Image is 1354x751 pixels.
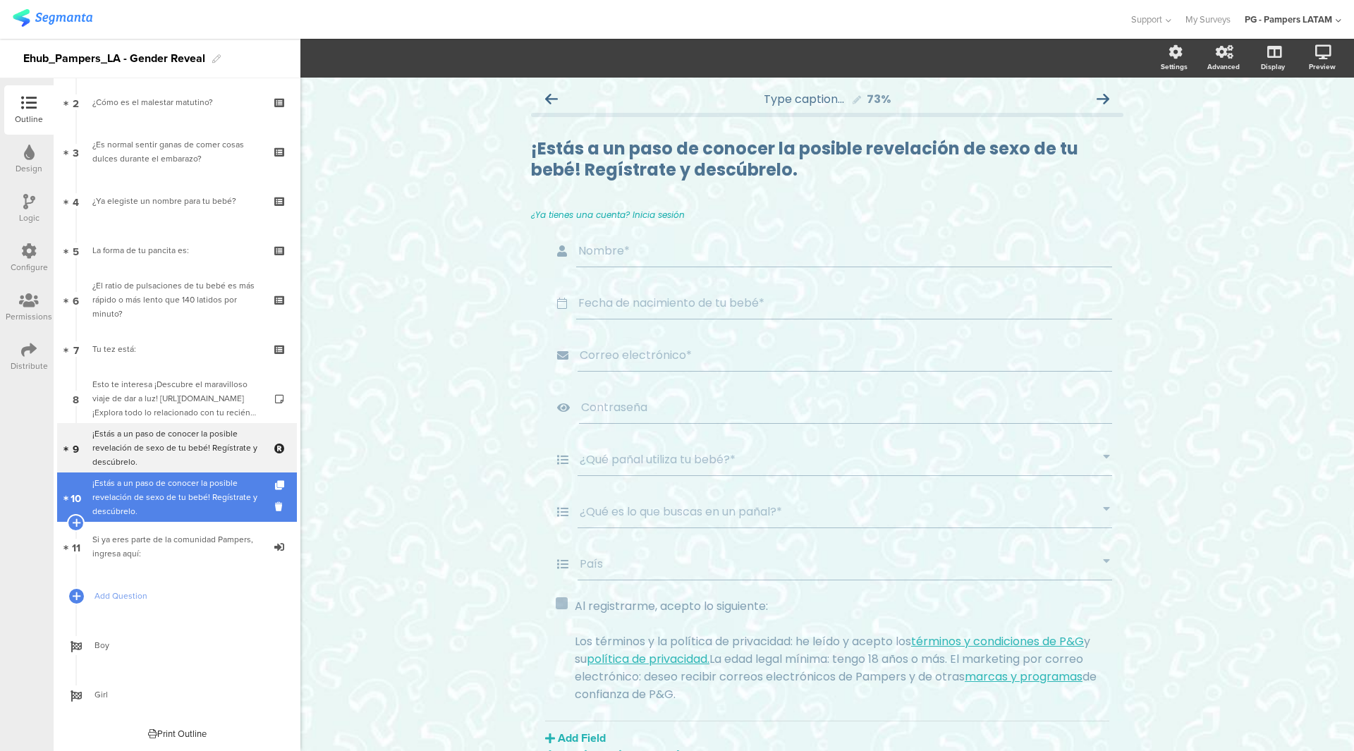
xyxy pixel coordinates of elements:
[57,522,297,571] a: 11 Si ya eres parte de la comunidad Pampers, ingresa aquí:
[73,193,79,209] span: 4
[1131,13,1162,26] span: Support
[94,688,275,702] span: Girl
[531,209,1123,221] div: ¿Ya tienes una cuenta? Inicia sesión
[275,500,287,513] i: Delete
[92,342,261,356] div: Tu tez está:
[965,668,1082,685] a: marcas y programas
[57,78,297,127] a: 2 ¿Cómo es el malestar matutino?
[57,176,297,226] a: 4 ¿Ya elegiste un nombre para tu bebé ?
[581,398,1110,416] span: Contraseña
[11,261,48,274] div: Configure
[71,489,81,505] span: 10
[580,451,1103,468] input: Type field title...
[531,137,1078,181] strong: ¡Estás a un paso de conocer la posible revelación de sexo de tu bebé! Regístrate y descúbrelo.
[1245,13,1332,26] div: PG - Pampers LATAM
[19,212,39,224] div: Logic
[545,730,606,746] button: Add Field
[6,310,52,323] div: Permissions
[575,633,1102,703] p: Los términos y la política de privacidad: he leído y acepto los y su La edad legal mínima: tengo ...
[580,503,1103,520] input: Type field title...
[92,194,261,208] div: ¿Ya elegiste un nombre para tu bebé ?
[92,138,261,166] div: ¿Es normal sentir ganas de comer cosas dulces durante el embarazo?
[13,9,92,27] img: segmanta logo
[73,391,79,406] span: 8
[580,346,1110,364] input: Type field title...
[57,275,297,324] a: 6 ¿El ratio de pulsaciones de tu bebé es más rápido o más lento que 140 latidos por minuto?
[73,440,79,456] span: 9
[92,243,261,257] div: La forma de tu pancita es:
[73,292,79,307] span: 6
[57,472,297,522] a: 10 ¡Estás a un paso de conocer la posible revelación de sexo de tu bebé! Regístrate y descúbrelo.
[94,589,275,603] span: Add Question
[73,144,79,159] span: 3
[575,597,1102,615] p: Al registrarme, acepto lo siguiente:
[94,638,275,652] span: Boy
[92,377,261,420] div: Esto te interesa ¡Descubre el maravilloso viaje de dar a luz! https://www.pamperslatam.com/embara...
[148,727,207,740] div: Print Outline
[57,226,297,275] a: 5 La forma de tu pancita es:
[73,341,79,357] span: 7
[911,633,1084,649] a: términos y condiciones de P&G
[92,95,261,109] div: ¿Cómo es el malestar matutino?
[578,294,1110,312] input: Type field title...
[92,532,261,561] div: Si ya eres parte de la comunidad Pampers, ingresa aquí:
[57,127,297,176] a: 3 ¿Es normal sentir ganas de comer cosas dulces durante el embarazo?
[11,360,48,372] div: Distribute
[1261,61,1285,72] div: Display
[15,113,43,126] div: Outline
[57,423,297,472] a: 9 ¡Estás a un paso de conocer la posible revelación de sexo de tu bebé! Regístrate y descúbrelo.
[275,481,287,490] i: Duplicate
[764,91,844,107] span: Type caption...
[16,162,42,175] div: Design
[23,47,205,70] div: Ehub_Pampers_LA - Gender Reveal
[867,90,891,108] div: 73%
[1161,61,1188,72] div: Settings
[92,279,261,321] div: ¿El ratio de pulsaciones de tu bebé es más rápido o más lento que 140 latidos por minuto?
[72,539,80,554] span: 11
[587,651,709,667] a: política de privacidad.
[57,324,297,374] a: 7 Tu tez está:
[92,427,261,469] div: ¡Estás a un paso de conocer la posible revelación de sexo de tu bebé! Regístrate y descúbrelo.
[92,476,261,518] div: ¡Estás a un paso de conocer la posible revelación de sexo de tu bebé! Regístrate y descúbrelo.
[580,555,1103,573] input: Type field title...
[73,243,79,258] span: 5
[578,242,1110,260] input: Type field title...
[57,621,297,670] a: Boy
[73,94,79,110] span: 2
[1207,61,1240,72] div: Advanced
[57,670,297,719] a: Girl
[57,374,297,423] a: 8 Esto te interesa ¡Descubre el maravilloso viaje de dar a luz! [URL][DOMAIN_NAME] ¡Explora todo ...
[1309,61,1336,72] div: Preview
